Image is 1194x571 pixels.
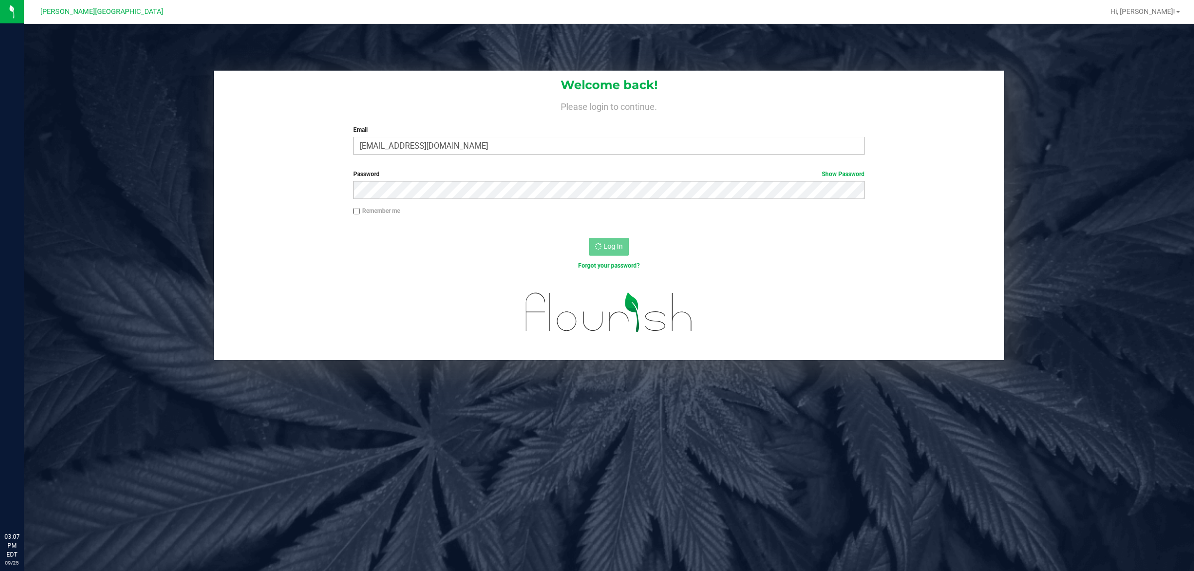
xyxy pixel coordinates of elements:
[40,7,163,16] span: [PERSON_NAME][GEOGRAPHIC_DATA]
[4,559,19,567] p: 09/25
[353,125,865,134] label: Email
[353,208,360,215] input: Remember me
[4,532,19,559] p: 03:07 PM EDT
[603,242,623,250] span: Log In
[510,281,708,344] img: flourish_logo.svg
[353,171,380,178] span: Password
[822,171,865,178] a: Show Password
[578,262,640,269] a: Forgot your password?
[589,238,629,256] button: Log In
[353,206,400,215] label: Remember me
[214,99,1004,111] h4: Please login to continue.
[1110,7,1175,15] span: Hi, [PERSON_NAME]!
[214,79,1004,92] h1: Welcome back!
